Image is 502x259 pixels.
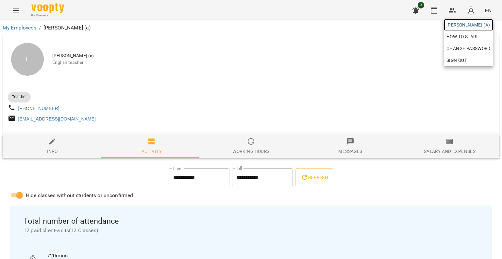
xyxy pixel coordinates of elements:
a: [PERSON_NAME] (а) [444,19,493,31]
button: Sign Out [444,54,493,66]
a: How to start [444,31,481,43]
span: Change Password [446,45,491,52]
span: Sign Out [446,56,467,64]
span: How to start [446,33,478,41]
a: Change Password [444,43,493,54]
span: [PERSON_NAME] (а) [446,21,491,29]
